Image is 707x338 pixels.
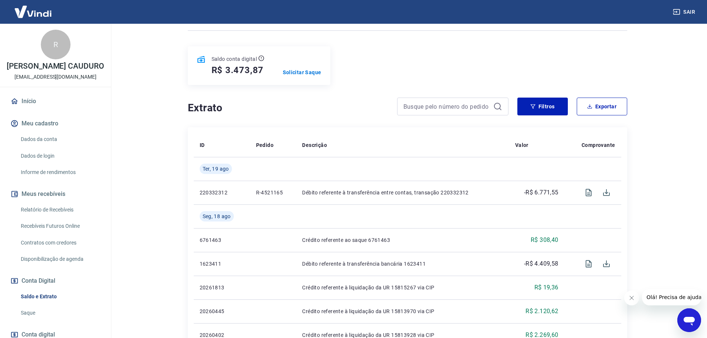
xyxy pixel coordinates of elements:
button: Meu cadastro [9,115,102,132]
p: Débito referente à transferência entre contas, transação 220332312 [302,189,503,196]
p: Crédito referente à liquidação da UR 15815267 via CIP [302,284,503,291]
button: Conta Digital [9,273,102,289]
a: Início [9,93,102,109]
p: 1623411 [200,260,244,268]
p: Descrição [302,141,327,149]
span: Seg, 18 ago [203,213,231,220]
a: Saque [18,305,102,321]
p: 220332312 [200,189,244,196]
a: Dados de login [18,148,102,164]
div: R [41,30,71,59]
span: Visualizar [580,255,598,273]
p: Comprovante [582,141,615,149]
p: [PERSON_NAME] CAUDURO [7,62,104,70]
p: 20260445 [200,308,244,315]
p: [EMAIL_ADDRESS][DOMAIN_NAME] [14,73,96,81]
p: -R$ 6.771,55 [524,188,559,197]
p: Crédito referente ao saque 6761463 [302,236,503,244]
h5: R$ 3.473,87 [212,64,264,76]
span: Olá! Precisa de ajuda? [4,5,62,11]
iframe: Mensagem da empresa [642,289,701,305]
span: Ter, 19 ago [203,165,229,173]
p: -R$ 4.409,58 [524,259,559,268]
input: Busque pelo número do pedido [403,101,490,112]
a: Relatório de Recebíveis [18,202,102,217]
p: Saldo conta digital [212,55,257,63]
a: Contratos com credores [18,235,102,250]
p: R-4521165 [256,189,291,196]
button: Meus recebíveis [9,186,102,202]
span: Visualizar [580,184,598,201]
p: Valor [515,141,528,149]
span: Download [598,255,615,273]
p: Pedido [256,141,274,149]
p: Crédito referente à liquidação da UR 15813970 via CIP [302,308,503,315]
a: Informe de rendimentos [18,165,102,180]
a: Dados da conta [18,132,102,147]
iframe: Botão para abrir a janela de mensagens [677,308,701,332]
p: ID [200,141,205,149]
button: Sair [671,5,698,19]
iframe: Fechar mensagem [624,291,639,305]
span: Download [598,184,615,201]
img: Vindi [9,0,57,23]
p: Débito referente à transferência bancária 1623411 [302,260,503,268]
p: 6761463 [200,236,244,244]
p: R$ 2.120,62 [526,307,558,316]
p: R$ 308,40 [531,236,559,245]
p: R$ 19,36 [534,283,559,292]
p: 20261813 [200,284,244,291]
a: Saldo e Extrato [18,289,102,304]
a: Recebíveis Futuros Online [18,219,102,234]
a: Disponibilização de agenda [18,252,102,267]
button: Filtros [517,98,568,115]
h4: Extrato [188,101,388,115]
a: Solicitar Saque [283,69,321,76]
button: Exportar [577,98,627,115]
